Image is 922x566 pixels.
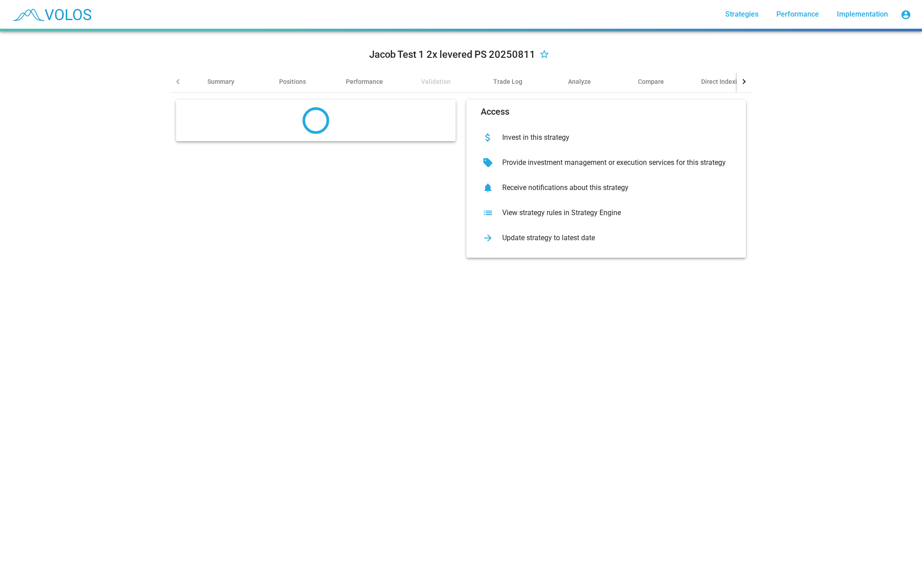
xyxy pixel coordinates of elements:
[421,77,451,86] div: Validation
[638,77,664,86] div: Compare
[701,77,744,86] div: Direct Indexing
[539,50,550,60] mat-icon: star_border
[900,9,911,20] mat-icon: account_circle
[481,181,495,195] mat-icon: notifications
[481,206,495,220] mat-icon: list
[474,200,739,225] button: View strategy rules in Strategy Engine
[830,6,895,22] a: Implementation
[837,10,888,18] span: Implementation
[207,77,234,86] div: Summary
[495,133,732,142] div: Invest in this strategy
[279,77,306,86] div: Positions
[481,107,509,116] mat-card-title: Access
[493,77,522,86] div: Trade Log
[481,231,495,245] mat-icon: arrow_forward
[495,208,732,217] div: View strategy rules in Strategy Engine
[171,93,751,265] summary: AccessInvest in this strategyProvide investment management or execution services for this strateg...
[769,6,826,22] a: Performance
[369,48,535,62] div: Jacob Test 1 2x levered PS 20250811
[474,175,739,200] button: Receive notifications about this strategy
[725,10,758,18] span: Strategies
[474,150,739,175] button: Provide investment management or execution services for this strategy
[495,158,732,167] div: Provide investment management or execution services for this strategy
[718,6,766,22] a: Strategies
[346,77,383,86] div: Performance
[481,130,495,145] mat-icon: attach_money
[7,3,96,26] img: blue_transparent.png
[495,183,732,192] div: Receive notifications about this strategy
[481,156,495,170] mat-icon: sell
[568,77,591,86] div: Analyze
[474,225,739,251] button: Update strategy to latest date
[474,125,739,150] button: Invest in this strategy
[495,233,732,242] div: Update strategy to latest date
[776,10,819,18] span: Performance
